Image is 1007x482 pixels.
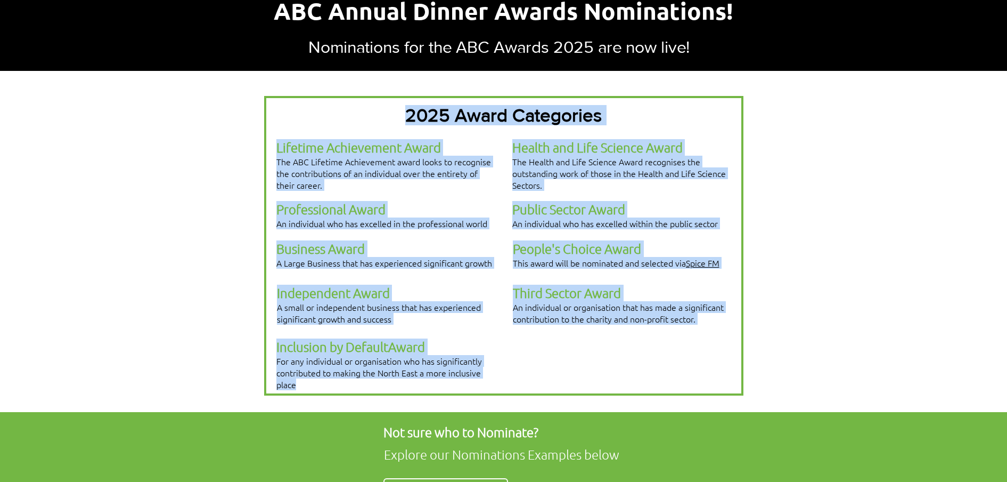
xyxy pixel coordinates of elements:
span: An individual who has excelled in the professional world [276,218,487,229]
span: People's Choice Award [513,240,641,256]
span: Award [388,339,425,355]
span: Health and Life Science Award [512,139,683,155]
span: Public Sector Award [512,201,625,217]
span: Inclusion by D [276,339,355,355]
span: A small or independent business that has experienced significant growth and success [277,301,481,325]
span: A Large Business that has experienced significant growth [276,257,492,269]
span: 2025 Award Categories [405,105,602,125]
span: An individual who has excelled within the public sector [512,218,718,229]
span: An individual or organisation that has made a significant contribution to the charity and non-pro... [513,301,724,325]
span: The ABC Lifetime Achievement award looks to recognise the contributions of an individual over the... [276,156,491,191]
a: Spice FM [686,257,719,269]
span: Not sure who to Nominate? [383,424,538,440]
span: This award will be nominated and selected via [513,257,719,269]
span: The Health and Life Science Award recognises the outstanding work of those in the Health and Life... [512,156,726,191]
span: Nominations for the ABC Awards 2025 are now live! [308,37,690,56]
span: For any individual or organisation who has significantly contributed to making the North East a m... [276,355,482,390]
span: efault [355,339,388,355]
span: Third Sector Award [513,285,621,301]
span: Explore our Nominations Examples below [384,446,619,462]
span: Business Award [276,240,365,256]
span: Professional Award [276,201,386,217]
span: Independent Award [277,285,390,301]
span: Lifetime Achievement Award [276,139,441,155]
